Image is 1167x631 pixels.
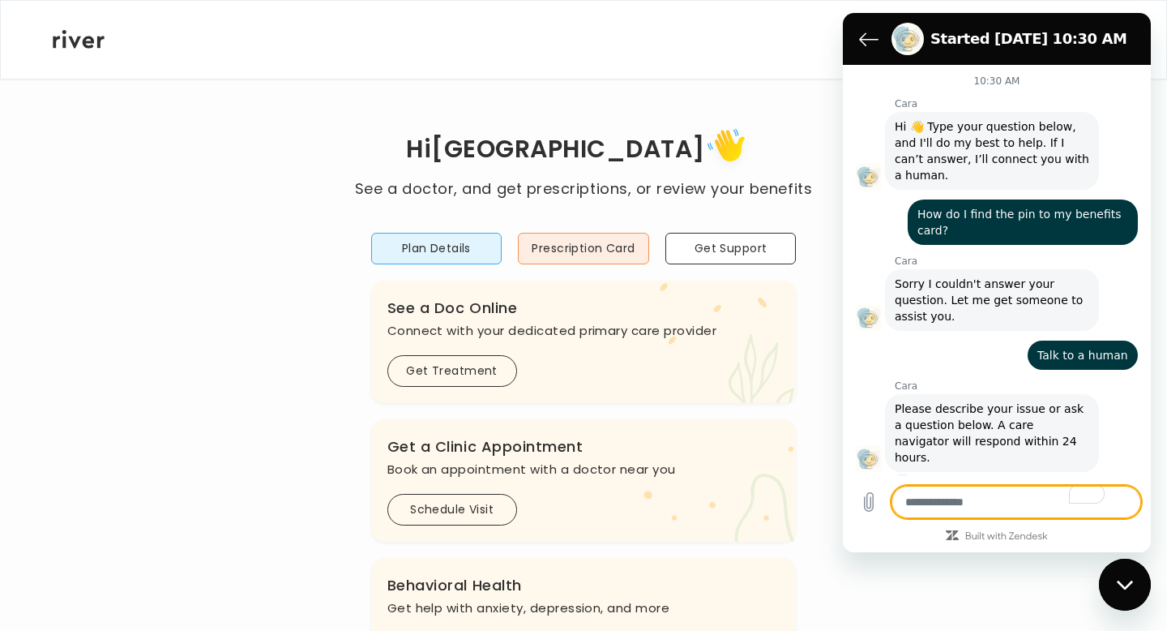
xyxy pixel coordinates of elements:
[387,574,780,597] h3: Behavioral Health
[387,297,780,320] h3: See a Doc Online
[843,13,1151,552] iframe: To enrich screen reader interactions, please activate Accessibility in Grammarly extension settings
[518,233,649,264] button: Prescription Card
[387,355,517,387] button: Get Treatment
[665,233,797,264] button: Get Support
[387,320,780,342] p: Connect with your dedicated primary care provider
[371,233,502,264] button: Plan Details
[387,436,780,458] h3: Get a Clinic Appointment
[355,123,812,178] h1: Hi [GEOGRAPHIC_DATA]
[387,597,780,620] p: Get help with anxiety, depression, and more
[355,178,812,200] p: See a doctor, and get prescriptions, or review your benefits
[1099,559,1151,611] iframe: Button to launch messaging window, conversation in progress
[387,494,517,526] button: Schedule Visit
[387,458,780,481] p: Book an appointment with a doctor near you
